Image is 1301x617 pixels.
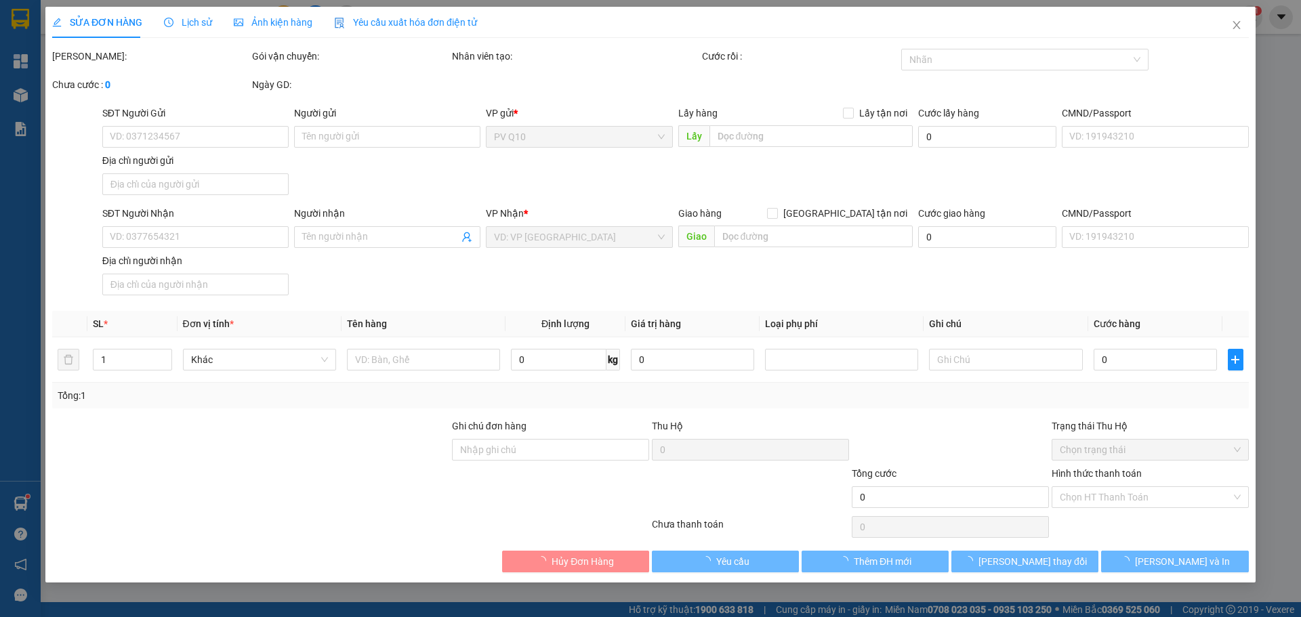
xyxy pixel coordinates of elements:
div: CMND/Passport [1062,206,1248,221]
span: user-add [462,232,473,242]
div: Trạng thái Thu Hộ [1052,419,1249,433]
div: Người gửi [294,106,480,121]
span: close [1231,20,1242,30]
span: Yêu cầu xuất hóa đơn điện tử [334,17,477,28]
div: Địa chỉ người gửi [102,153,289,168]
span: Hủy Đơn Hàng [552,554,614,569]
span: edit [52,18,62,27]
div: Ngày GD: [252,77,449,92]
span: loading [1120,556,1135,566]
span: Lịch sử [164,17,212,28]
input: Dọc đường [709,125,913,147]
th: Ghi chú [924,311,1088,337]
div: Địa chỉ người nhận [102,253,289,268]
button: [PERSON_NAME] thay đổi [951,551,1098,572]
input: Ghi Chú [930,349,1083,370]
button: Thêm ĐH mới [802,551,949,572]
div: Gói vận chuyển: [252,49,449,64]
label: Hình thức thanh toán [1052,468,1142,479]
input: Ghi chú đơn hàng [452,439,649,461]
span: loading [701,556,716,566]
span: Giao [678,226,714,247]
label: Cước giao hàng [918,208,985,219]
span: Tổng cước [852,468,896,479]
span: kg [606,349,620,370]
span: Lấy tận nơi [854,106,913,121]
input: Cước lấy hàng [918,126,1056,148]
div: Người nhận [294,206,480,221]
input: Dọc đường [714,226,913,247]
span: Cước hàng [1094,318,1140,329]
span: Tên hàng [347,318,387,329]
span: picture [234,18,243,27]
span: Đơn vị tính [183,318,234,329]
button: plus [1228,349,1243,370]
div: Chưa thanh toán [650,517,850,540]
span: [PERSON_NAME] và In [1135,554,1230,569]
button: Hủy Đơn Hàng [502,551,649,572]
span: plus [1228,354,1242,365]
div: Tổng: 1 [58,388,502,403]
div: SĐT Người Gửi [102,106,289,121]
span: [GEOGRAPHIC_DATA] tận nơi [778,206,913,221]
span: PV Q10 [495,127,665,147]
span: Giá trị hàng [631,318,681,329]
div: SĐT Người Nhận [102,206,289,221]
div: CMND/Passport [1062,106,1248,121]
span: Chọn trạng thái [1060,440,1241,460]
span: Thêm ĐH mới [854,554,911,569]
span: [PERSON_NAME] thay đổi [978,554,1087,569]
b: 0 [105,79,110,90]
button: delete [58,349,79,370]
div: Cước rồi : [702,49,899,64]
img: icon [334,18,345,28]
span: SỬA ĐƠN HÀNG [52,17,142,28]
span: Ảnh kiện hàng [234,17,312,28]
span: VP Nhận [487,208,524,219]
button: Yêu cầu [652,551,799,572]
span: Yêu cầu [716,554,749,569]
span: clock-circle [164,18,173,27]
span: loading [839,556,854,566]
span: Định lượng [541,318,590,329]
label: Cước lấy hàng [918,108,979,119]
div: Nhân viên tạo: [452,49,699,64]
th: Loại phụ phí [760,311,924,337]
span: Khác [191,349,328,370]
input: Địa chỉ của người nhận [102,274,289,295]
button: [PERSON_NAME] và In [1102,551,1249,572]
span: Giao hàng [678,208,722,219]
span: Lấy hàng [678,108,718,119]
span: Thu Hộ [652,421,683,431]
button: Close [1218,7,1256,45]
input: VD: Bàn, Ghế [347,349,500,370]
span: SL [94,318,104,329]
input: Cước giao hàng [918,226,1056,248]
div: VP gửi [487,106,673,121]
div: [PERSON_NAME]: [52,49,249,64]
span: loading [964,556,978,566]
label: Ghi chú đơn hàng [452,421,526,431]
input: Địa chỉ của người gửi [102,173,289,195]
div: Chưa cước : [52,77,249,92]
span: loading [537,556,552,566]
span: Lấy [678,125,709,147]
